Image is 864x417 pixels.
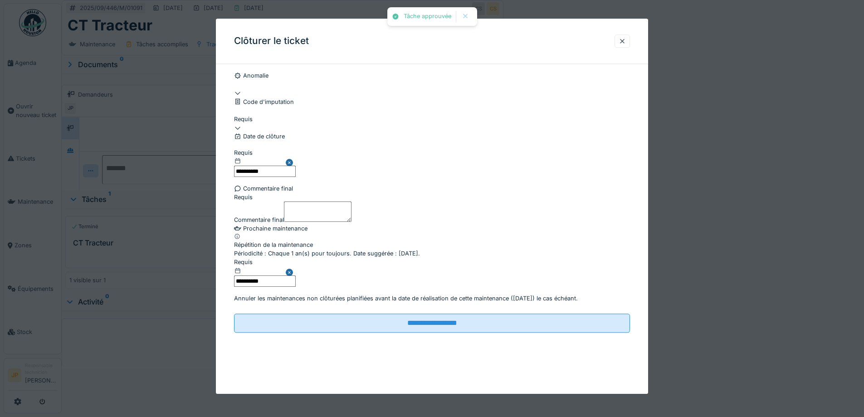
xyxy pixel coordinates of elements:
[234,250,630,258] div: Périodicité : Chaque 1 an(s) pour toujours. Date suggérée : [DATE].
[234,224,630,233] div: Prochaine maintenance
[234,132,630,141] div: Date de clôture
[234,216,284,224] label: Commentaire final
[286,258,296,287] button: Close
[234,184,630,193] div: Commentaire final
[234,193,630,202] div: Requis
[234,98,630,106] div: Code d'imputation
[234,148,296,157] div: Requis
[404,13,451,20] div: Tâche approuvée
[234,240,630,249] div: Répétition de la maintenance
[234,35,309,47] h3: Clôturer le ticket
[234,71,630,80] div: Anomalie
[286,148,296,177] button: Close
[234,258,296,267] div: Requis
[234,294,578,303] div: Annuler les maintenances non clôturées planifiées avant la date de réalisation de cette maintenan...
[234,115,630,123] div: Requis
